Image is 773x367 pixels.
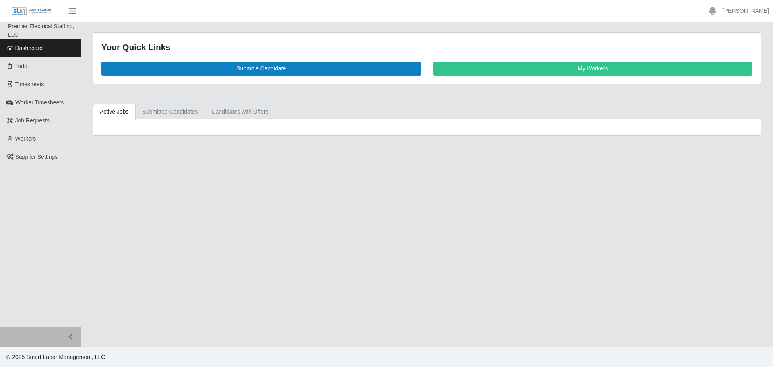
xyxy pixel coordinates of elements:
span: Job Requests [15,117,50,124]
span: Dashboard [15,45,43,51]
span: Workers [15,135,36,142]
span: Timesheets [15,81,44,87]
a: Submit a Candidate [101,62,421,76]
a: My Workers [433,62,753,76]
a: Active Jobs [93,104,136,120]
div: Your Quick Links [101,41,752,54]
a: Candidates with Offers [205,104,275,120]
span: Worker Timesheets [15,99,64,106]
span: Todo [15,63,27,69]
a: Submitted Candidates [136,104,205,120]
img: SLM Logo [11,7,52,16]
span: Premier Electrical Staffing, LLC [8,23,74,38]
span: Supplier Settings [15,153,58,160]
span: © 2025 Smart Labor Management, LLC [6,354,105,360]
a: [PERSON_NAME] [723,7,769,15]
